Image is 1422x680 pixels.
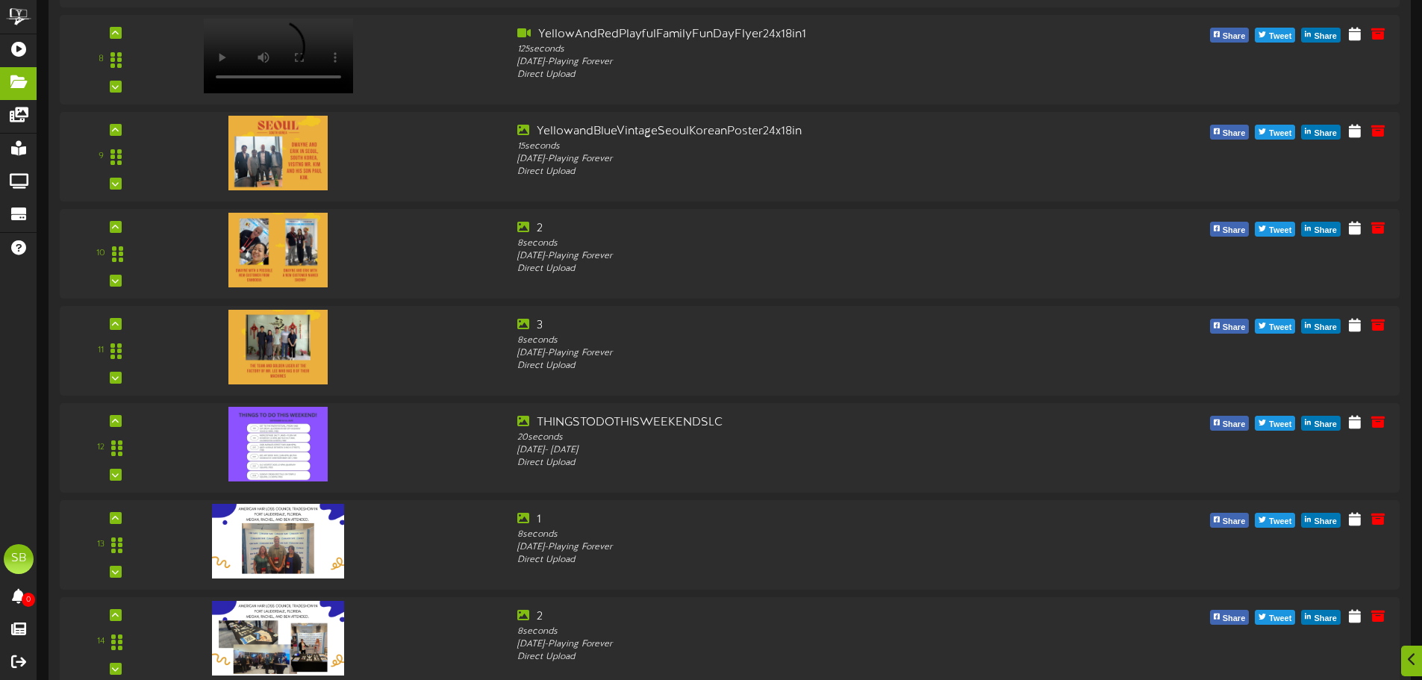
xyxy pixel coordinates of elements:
[517,317,1053,334] div: 3
[517,43,1053,56] div: 125 seconds
[517,608,1053,626] div: 2
[1220,28,1249,45] span: Share
[1210,319,1250,334] button: Share
[1266,222,1294,239] span: Tweet
[228,116,328,190] img: 6673e919-5693-4cc8-9834-5ca4f736a21c.png
[1220,417,1249,433] span: Share
[97,538,105,551] div: 13
[517,334,1053,347] div: 8 seconds
[22,593,35,607] span: 0
[1301,319,1341,334] button: Share
[517,220,1053,237] div: 2
[517,26,1053,43] div: YellowAndRedPlayfulFamilyFunDayFlyer24x18in1
[1301,416,1341,431] button: Share
[1311,611,1340,627] span: Share
[1301,125,1341,140] button: Share
[517,626,1053,638] div: 8 seconds
[1255,222,1295,237] button: Tweet
[1266,125,1294,142] span: Tweet
[1266,319,1294,336] span: Tweet
[99,53,104,66] div: 8
[517,263,1053,275] div: Direct Upload
[1311,514,1340,530] span: Share
[99,150,104,163] div: 9
[1301,513,1341,528] button: Share
[517,166,1053,178] div: Direct Upload
[1255,610,1295,625] button: Tweet
[517,511,1053,528] div: 1
[1210,222,1250,237] button: Share
[4,544,34,574] div: SB
[1210,416,1250,431] button: Share
[517,347,1053,360] div: [DATE] - Playing Forever
[517,140,1053,153] div: 15 seconds
[1311,319,1340,336] span: Share
[1255,319,1295,334] button: Tweet
[1311,125,1340,142] span: Share
[1210,513,1250,528] button: Share
[228,213,328,287] img: 470d3939-9740-4585-ae15-366248884bf6.jpg
[1255,125,1295,140] button: Tweet
[98,344,104,357] div: 11
[212,601,345,676] img: 69bceaa0-3288-4177-a941-dea3a273a46c.png
[1210,28,1250,43] button: Share
[517,360,1053,372] div: Direct Upload
[517,237,1053,250] div: 8 seconds
[517,123,1053,140] div: YellowandBlueVintageSeoulKoreanPoster24x18in
[1220,611,1249,627] span: Share
[517,414,1053,431] div: THINGSTODOTHISWEEKENDSLC
[228,407,328,481] img: eb090d00-ccb4-4e95-bbc4-d783ae485562.jpg
[1255,28,1295,43] button: Tweet
[517,69,1053,81] div: Direct Upload
[1266,28,1294,45] span: Tweet
[1220,319,1249,336] span: Share
[1301,222,1341,237] button: Share
[97,441,105,454] div: 12
[1255,513,1295,528] button: Tweet
[517,638,1053,651] div: [DATE] - Playing Forever
[517,554,1053,567] div: Direct Upload
[517,651,1053,664] div: Direct Upload
[1266,611,1294,627] span: Tweet
[1311,222,1340,239] span: Share
[517,444,1053,457] div: [DATE] - [DATE]
[1311,28,1340,45] span: Share
[517,541,1053,554] div: [DATE] - Playing Forever
[1311,417,1340,433] span: Share
[517,431,1053,444] div: 20 seconds
[228,310,328,384] img: b1e5c023-3e17-4ad9-a041-c163ffa60390.jpg
[1266,417,1294,433] span: Tweet
[1220,222,1249,239] span: Share
[1301,28,1341,43] button: Share
[212,504,345,578] img: d34d86ce-c1ed-432b-847e-e0b0bea6aa8f.png
[1255,416,1295,431] button: Tweet
[517,528,1053,541] div: 8 seconds
[97,635,105,648] div: 14
[517,56,1053,69] div: [DATE] - Playing Forever
[96,247,105,260] div: 10
[517,250,1053,263] div: [DATE] - Playing Forever
[1266,514,1294,530] span: Tweet
[517,153,1053,166] div: [DATE] - Playing Forever
[1210,610,1250,625] button: Share
[1220,514,1249,530] span: Share
[517,457,1053,470] div: Direct Upload
[1220,125,1249,142] span: Share
[1210,125,1250,140] button: Share
[1301,610,1341,625] button: Share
